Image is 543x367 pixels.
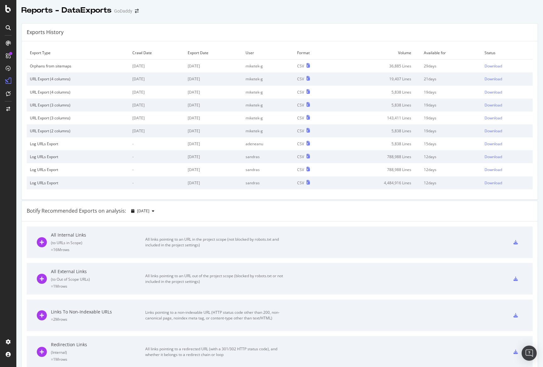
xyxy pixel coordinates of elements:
a: Download [485,102,529,108]
td: Available for [421,46,481,60]
span: 2025 Aug. 10th [137,208,149,214]
td: miketek-g [242,99,294,112]
div: = 2M rows [51,317,145,322]
a: Download [485,63,529,69]
td: sandras [242,163,294,176]
td: 788,988 Lines [335,150,420,163]
div: Download [485,76,502,82]
td: 5,838 Lines [335,124,420,137]
td: 36,885 Lines [335,60,420,73]
div: CSV [297,167,304,172]
div: All links pointing to a redirected URL (with a 301/302 HTTP status code), and whether it belongs ... [145,346,287,358]
div: csv-export [513,313,518,318]
td: miketek-g [242,112,294,124]
div: CSV [297,76,304,82]
div: Download [485,128,502,134]
div: Log URLs Export [30,167,126,172]
div: Download [485,154,502,159]
td: [DATE] [129,112,185,124]
div: Download [485,167,502,172]
td: 19 days [421,124,481,137]
div: = 1M rows [51,357,145,362]
td: 19 days [421,86,481,99]
div: URL Export (3 columns) [30,102,126,108]
td: 19,407 Lines [335,72,420,85]
td: 5,838 Lines [335,99,420,112]
div: CSV [297,115,304,121]
td: 21 days [421,72,481,85]
td: Export Date [185,46,242,60]
div: Download [485,141,502,146]
td: [DATE] [185,163,242,176]
td: - [129,137,185,150]
td: [DATE] [185,176,242,189]
td: adeneanu [242,137,294,150]
div: ( to URLs in Scope ) [51,240,145,245]
div: arrow-right-arrow-left [135,9,139,13]
div: Exports History [27,29,64,36]
td: - [129,150,185,163]
td: - [129,163,185,176]
a: Download [485,167,529,172]
div: = 16M rows [51,247,145,252]
div: Download [485,102,502,108]
td: 19 days [421,112,481,124]
div: Orphans from sitemaps [30,63,126,69]
td: 19 days [421,99,481,112]
a: Download [485,154,529,159]
div: URL Export (3 columns) [30,115,126,121]
td: Status [481,46,533,60]
div: GoDaddy [114,8,132,14]
td: Export Type [27,46,129,60]
td: - [129,176,185,189]
td: [DATE] [185,99,242,112]
td: [DATE] [129,99,185,112]
td: [DATE] [185,124,242,137]
td: [DATE] [185,150,242,163]
td: [DATE] [185,86,242,99]
div: csv-export [513,240,518,244]
td: 4,484,916 Lines [335,176,420,189]
td: 29 days [421,60,481,73]
td: 5,838 Lines [335,137,420,150]
div: All links pointing to an URL in the project scope (not blocked by robots.txt and included in the ... [145,237,287,248]
div: Open Intercom Messenger [522,346,537,361]
td: [DATE] [129,86,185,99]
td: [DATE] [185,112,242,124]
td: miketek-g [242,72,294,85]
div: CSV [297,180,304,186]
td: 5,838 Lines [335,86,420,99]
div: Log URLs Export [30,154,126,159]
button: [DATE] [129,206,157,216]
div: ( Internal ) [51,350,145,355]
div: CSV [297,128,304,134]
div: URL Export (4 columns) [30,89,126,95]
div: CSV [297,141,304,146]
td: [DATE] [185,60,242,73]
div: csv-export [513,277,518,281]
div: ( to Out of Scope URLs ) [51,277,145,282]
td: sandras [242,150,294,163]
div: CSV [297,102,304,108]
div: Log URLs Export [30,180,126,186]
td: Format [294,46,335,60]
div: URL Export (2 columns) [30,128,126,134]
div: CSV [297,154,304,159]
div: Download [485,115,502,121]
td: miketek-g [242,86,294,99]
a: Download [485,141,529,146]
td: [DATE] [129,60,185,73]
div: Links pointing to a non-indexable URL (HTTP status code other than 200, non-canonical page, noind... [145,310,287,321]
div: All External Links [51,268,145,275]
td: miketek-g [242,60,294,73]
div: Reports - DataExports [21,5,112,16]
td: sandras [242,176,294,189]
div: Download [485,89,502,95]
div: CSV [297,89,304,95]
div: Log URLs Export [30,141,126,146]
td: 143,411 Lines [335,112,420,124]
td: [DATE] [129,124,185,137]
div: Download [485,180,502,186]
div: All links pointing to an URL out of the project scope (blocked by robots.txt or not included in t... [145,273,287,284]
td: User [242,46,294,60]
